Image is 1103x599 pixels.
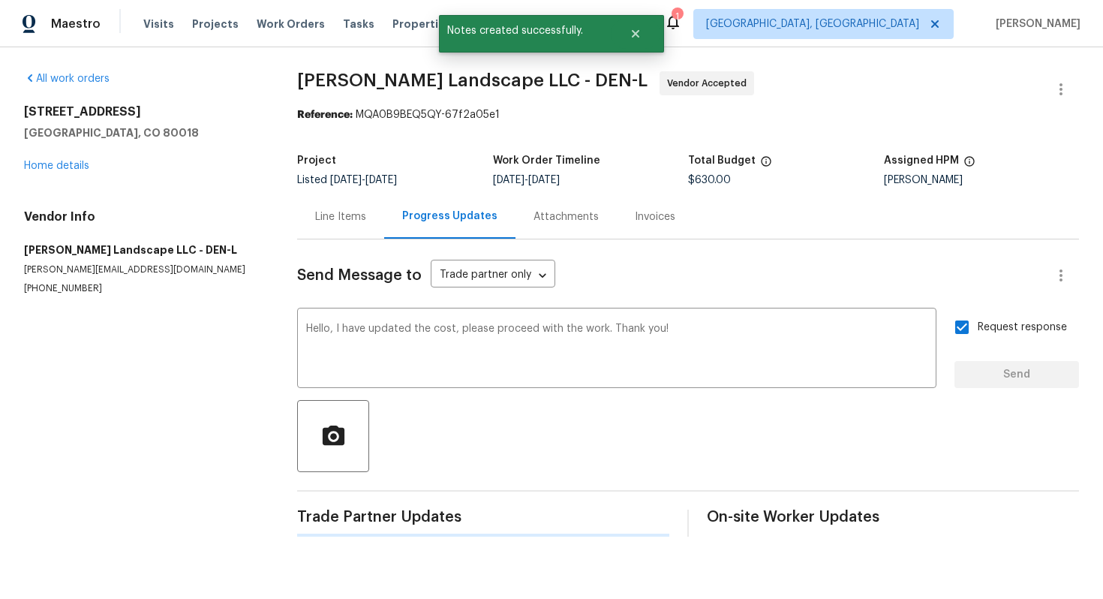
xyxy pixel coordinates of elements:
span: Notes created successfully. [439,15,611,47]
div: 1 [672,9,682,24]
span: [DATE] [493,175,524,185]
span: Listed [297,175,397,185]
h5: Project [297,155,336,166]
div: [PERSON_NAME] [884,175,1080,185]
span: The hpm assigned to this work order. [963,155,975,175]
span: [PERSON_NAME] [990,17,1080,32]
h5: Total Budget [688,155,756,166]
button: Close [611,19,660,49]
span: Send Message to [297,268,422,283]
span: Projects [192,17,239,32]
p: [PERSON_NAME][EMAIL_ADDRESS][DOMAIN_NAME] [24,263,261,276]
b: Reference: [297,110,353,120]
span: - [493,175,560,185]
h2: [STREET_ADDRESS] [24,104,261,119]
div: Attachments [533,209,599,224]
div: Invoices [635,209,675,224]
div: Progress Updates [402,209,497,224]
span: Trade Partner Updates [297,510,669,525]
span: Vendor Accepted [667,76,753,91]
h5: Work Order Timeline [493,155,600,166]
a: Home details [24,161,89,171]
h5: [GEOGRAPHIC_DATA], CO 80018 [24,125,261,140]
span: - [330,175,397,185]
div: MQA0B9BEQ5QY-67f2a05e1 [297,107,1079,122]
div: Trade partner only [431,263,555,288]
span: $630.00 [688,175,731,185]
textarea: Hello, I have updated the cost, please proceed with the work. Thank you! [306,324,927,376]
span: [DATE] [528,175,560,185]
span: On-site Worker Updates [707,510,1079,525]
span: Tasks [343,19,374,29]
h4: Vendor Info [24,209,261,224]
a: All work orders [24,74,110,84]
div: Line Items [315,209,366,224]
span: Work Orders [257,17,325,32]
span: Maestro [51,17,101,32]
span: Visits [143,17,174,32]
span: [PERSON_NAME] Landscape LLC - DEN-L [297,71,648,89]
span: [DATE] [330,175,362,185]
span: [DATE] [365,175,397,185]
h5: Assigned HPM [884,155,959,166]
h5: [PERSON_NAME] Landscape LLC - DEN-L [24,242,261,257]
span: Properties [392,17,451,32]
span: Request response [978,320,1067,336]
p: [PHONE_NUMBER] [24,282,261,295]
span: The total cost of line items that have been proposed by Opendoor. This sum includes line items th... [760,155,772,175]
span: [GEOGRAPHIC_DATA], [GEOGRAPHIC_DATA] [706,17,919,32]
